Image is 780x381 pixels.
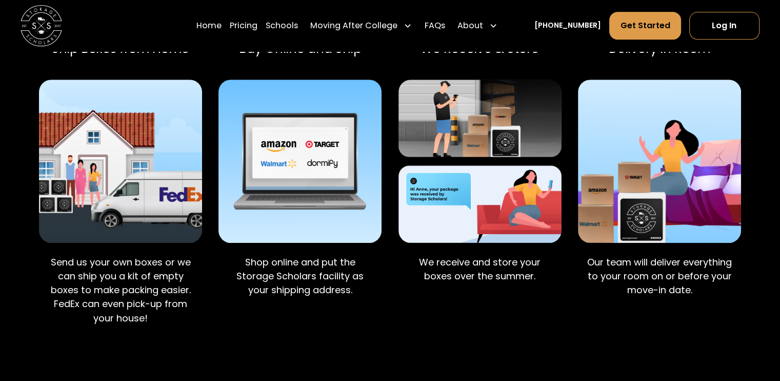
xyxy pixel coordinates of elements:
p: Our team will deliver everything to your room on or before your move-in date. [586,255,733,297]
div: About [457,20,483,32]
p: Send us your own boxes or we can ship you a kit of empty boxes to make packing easier. FedEx can ... [47,255,194,325]
div: Moving After College [306,11,416,40]
img: Storage Scholars main logo [21,5,62,47]
div: Delivery in Room [578,41,741,56]
p: We receive and store your boxes over the summer. [407,255,553,283]
div: Buy Online and Ship [218,41,382,56]
div: Ship Boxes from Home [39,41,202,56]
div: About [453,11,502,40]
a: Schools [266,11,298,40]
a: Home [196,11,222,40]
a: Get Started [609,12,681,40]
a: Log In [689,12,759,40]
a: [PHONE_NUMBER] [534,21,601,31]
div: Moving After College [310,20,397,32]
a: FAQs [424,11,445,40]
div: We Receive & Store [398,41,562,56]
p: Shop online and put the Storage Scholars facility as your shipping address. [227,255,373,297]
a: Pricing [230,11,257,40]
